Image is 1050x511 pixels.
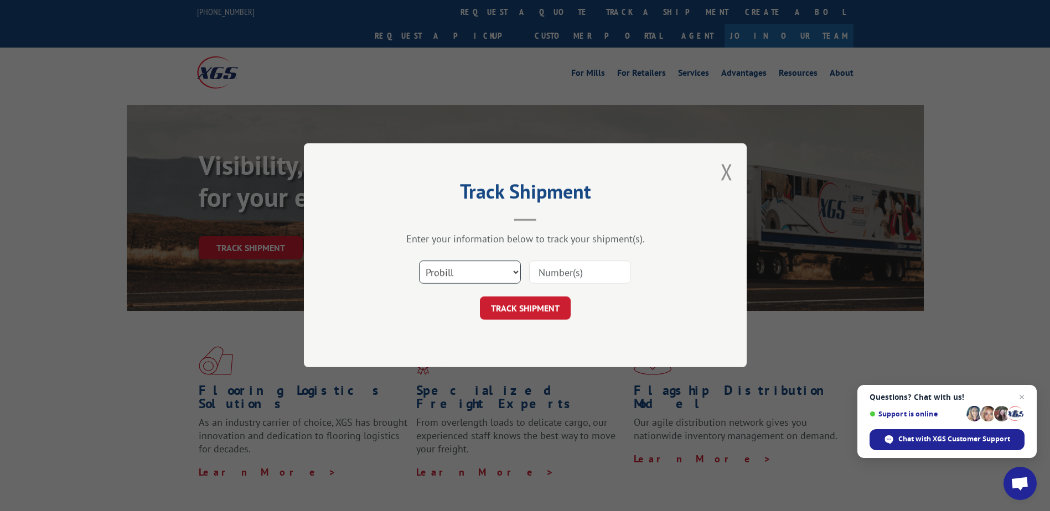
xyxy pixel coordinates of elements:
div: Open chat [1004,467,1037,500]
span: Support is online [870,410,963,418]
div: Enter your information below to track your shipment(s). [359,233,691,246]
div: Chat with XGS Customer Support [870,429,1025,450]
button: Close modal [721,157,733,186]
span: Chat with XGS Customer Support [898,434,1010,444]
span: Close chat [1015,390,1028,404]
input: Number(s) [529,261,631,284]
button: TRACK SHIPMENT [480,297,571,320]
span: Questions? Chat with us! [870,393,1025,401]
h2: Track Shipment [359,184,691,205]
